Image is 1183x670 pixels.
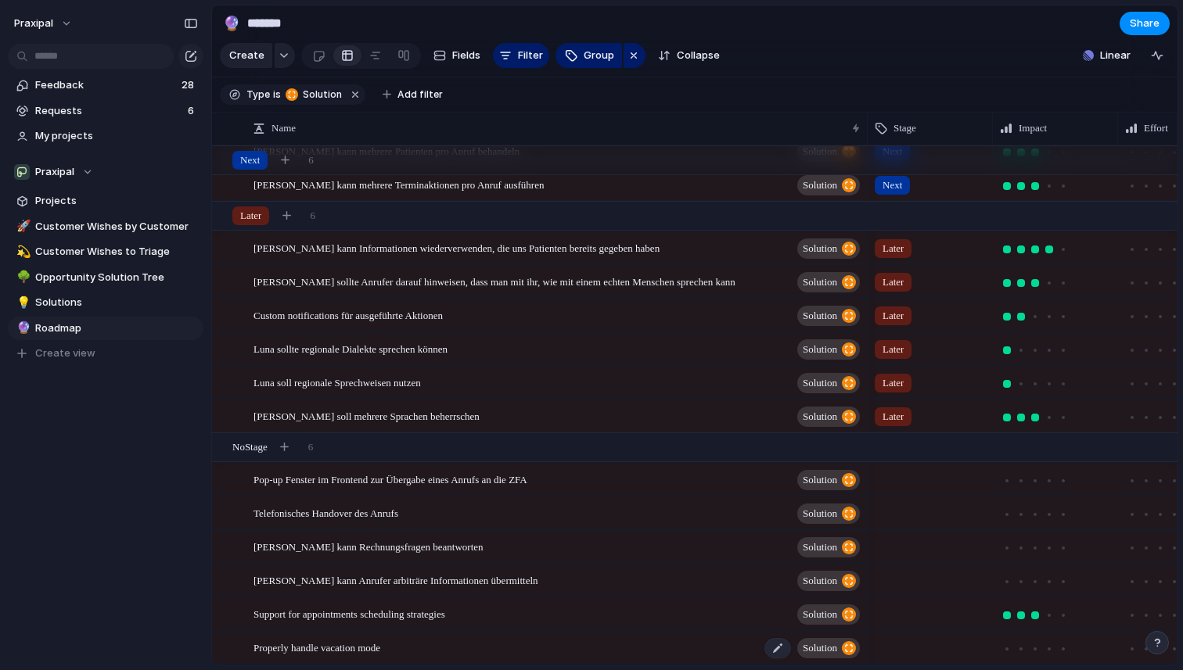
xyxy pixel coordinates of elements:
span: Solution [803,637,837,659]
span: Pop-up Fenster im Frontend zur Übergabe eines Anrufs an die ZFA [253,470,527,488]
button: Praxipal [8,160,203,184]
a: 🌳Opportunity Solution Tree [8,266,203,289]
button: Solution [797,604,860,625]
button: Add filter [373,84,452,106]
button: praxipal [7,11,81,36]
span: is [273,88,281,102]
span: Feedback [35,77,177,93]
span: [PERSON_NAME] soll mehrere Sprachen beherrschen [253,407,480,425]
span: Fields [452,48,480,63]
span: Roadmap [35,321,198,336]
button: Solution [797,175,860,195]
span: Customer Wishes to Triage [35,244,198,260]
span: [PERSON_NAME] kann Anrufer arbiträre Informationen übermitteln [253,571,538,589]
span: 6 [308,439,314,455]
span: Later [240,208,261,224]
div: 🔮 [16,319,27,337]
button: Create [220,43,272,68]
span: Later [883,342,904,357]
button: Solution [797,339,860,360]
button: Solution [797,537,860,557]
button: Solution [797,238,860,259]
span: Solution [803,536,837,558]
button: Collapse [652,43,726,68]
span: Share [1130,16,1160,31]
button: Filter [493,43,549,68]
span: Praxipal [35,164,74,180]
span: Luna soll regionale Sprechweisen nutzen [253,373,421,391]
span: Group [584,48,614,63]
a: Feedback28 [8,73,203,97]
span: Solutions [35,295,198,310]
span: Linear [1100,48,1131,63]
span: Luna sollte regionale Dialekte sprechen können [253,339,448,357]
span: Later [883,241,904,256]
span: Next [240,152,260,168]
span: Collapse [677,48,720,63]
span: Later [883,409,904,425]
div: 💫 [16,243,27,261]
button: Linear [1077,44,1137,67]
a: 🚀Customer Wishes by Customer [8,215,203,238]
button: Solution [797,373,860,393]
button: 🔮 [14,321,30,336]
span: Create [229,48,264,63]
span: Next [883,177,902,193]
button: 💡 [14,295,30,310]
span: Custom notifications für ausgeführte Aktionen [253,306,443,324]
span: Add filter [397,88,443,102]
a: 💡Solutions [8,291,203,314]
button: Group [556,43,622,68]
button: Solution [797,638,860,658]
span: Properly handle vacation mode [253,638,380,656]
div: 🚀 [16,217,27,235]
span: Later [883,308,904,324]
button: 🚀 [14,219,30,235]
button: 🔮 [219,11,244,36]
span: Solution [803,570,837,592]
span: Later [883,274,904,290]
button: Fields [427,43,487,68]
span: Solution [298,88,342,102]
span: Type [246,88,270,102]
span: Filter [518,48,543,63]
button: Solution [282,86,345,103]
a: 🔮Roadmap [8,317,203,340]
div: 💡 [16,294,27,312]
span: Name [271,120,296,136]
span: Solution [803,174,837,196]
span: praxipal [14,16,53,31]
div: 🌳 [16,268,27,286]
button: Solution [797,407,860,427]
span: Projects [35,193,198,209]
button: Solution [797,470,860,490]
span: Requests [35,103,183,119]
button: 💫 [14,244,30,260]
span: Later [883,375,904,391]
button: 🌳 [14,270,30,285]
span: Solution [803,406,837,428]
button: Share [1120,12,1170,35]
div: 🔮 [223,13,240,34]
a: My projects [8,124,203,148]
span: Stage [894,120,916,136]
a: 💫Customer Wishes to Triage [8,240,203,263]
button: Solution [797,503,860,524]
span: 28 [182,77,197,93]
span: No Stage [232,439,268,455]
button: is [270,86,284,103]
span: Solution [803,372,837,394]
span: My projects [35,128,198,144]
span: Solution [803,503,837,525]
span: 6 [188,103,197,119]
span: Solution [803,271,837,293]
button: Solution [797,272,860,292]
span: [PERSON_NAME] kann Rechnungsfragen beantworten [253,537,484,555]
a: Requests6 [8,99,203,123]
span: Impact [1019,120,1047,136]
